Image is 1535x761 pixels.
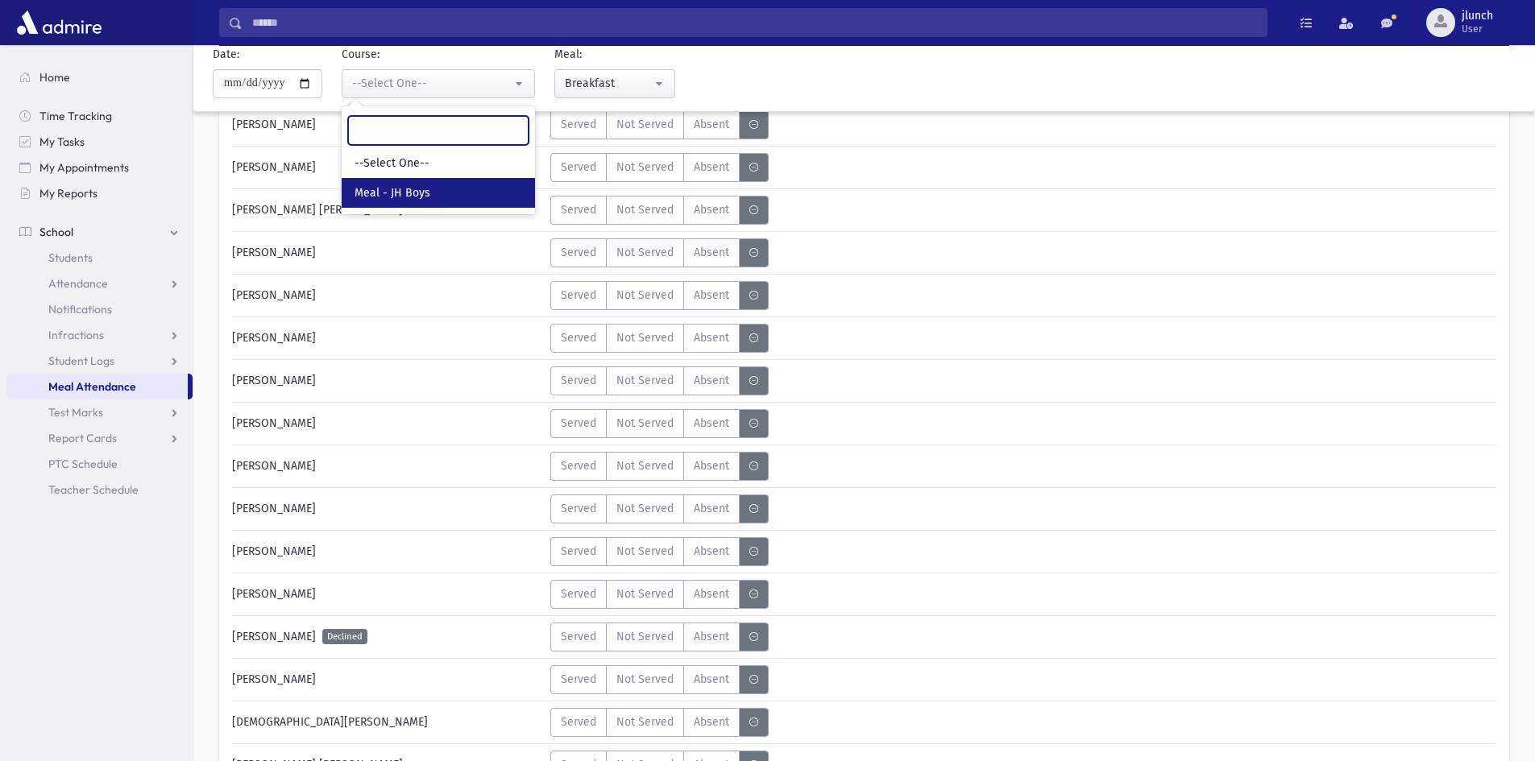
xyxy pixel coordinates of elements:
label: Course: [342,46,380,63]
span: Not Served [616,329,674,346]
a: Notifications [6,296,193,322]
a: Home [6,64,193,90]
span: Not Served [616,543,674,560]
a: Time Tracking [6,103,193,129]
span: Not Served [616,500,674,517]
span: Served [561,329,596,346]
span: Absent [694,415,729,432]
span: Served [561,201,596,218]
span: Served [561,244,596,261]
span: School [39,225,73,239]
span: [PERSON_NAME] [232,287,316,304]
span: Absent [694,116,729,133]
span: Teacher Schedule [48,482,139,497]
span: Absent [694,671,729,688]
span: Served [561,671,596,688]
div: MeaStatus [550,537,769,566]
span: Meal Attendance [48,379,136,394]
span: [PERSON_NAME] [232,585,316,602]
span: Not Served [616,116,674,133]
div: MeaStatus [550,665,769,694]
span: Served [561,415,596,432]
span: Not Served [616,287,674,304]
span: [PERSON_NAME] [232,244,316,261]
span: Not Served [616,457,674,474]
button: Breakfast [554,69,675,98]
span: My Appointments [39,160,129,175]
span: [PERSON_NAME] [232,628,316,645]
span: [DEMOGRAPHIC_DATA][PERSON_NAME] [232,713,428,730]
div: MeaStatus [550,708,769,737]
label: Date: [213,46,239,63]
span: User [1462,23,1493,35]
span: Report Cards [48,431,117,445]
span: Served [561,457,596,474]
span: Notifications [48,302,112,316]
span: Attendance [48,276,108,291]
span: Absent [694,457,729,474]
span: [PERSON_NAME] [232,116,316,133]
a: Attendance [6,271,193,296]
a: Test Marks [6,399,193,425]
span: [PERSON_NAME] [232,415,316,432]
a: My Appointments [6,155,193,180]
span: Not Served [616,713,674,730]
div: MeaStatus [550,366,769,395]
div: MeaStatus [550,622,769,651]
span: Absent [694,713,729,730]
span: Students [48,250,93,265]
span: Not Served [616,372,674,389]
span: [PERSON_NAME] [232,457,316,474]
div: MeaStatus [550,452,769,481]
span: Not Served [616,671,674,688]
span: Served [561,287,596,304]
span: Student Logs [48,354,114,368]
input: Search [243,8,1267,37]
span: Absent [694,543,729,560]
div: MeaStatus [550,281,769,310]
span: Not Served [616,628,674,645]
span: [PERSON_NAME] [232,372,316,389]
input: Search [348,116,529,145]
span: Not Served [616,585,674,602]
div: --Select One-- [352,75,512,92]
span: Home [39,70,70,85]
span: Absent [694,287,729,304]
a: Report Cards [6,425,193,451]
a: Infractions [6,322,193,348]
span: Absent [694,628,729,645]
span: Absent [694,500,729,517]
a: Teacher Schedule [6,477,193,503]
label: Meal: [554,46,582,63]
span: Served [561,585,596,602]
span: [PERSON_NAME] [232,500,316,517]
span: Served [561,713,596,730]
div: MeaStatus [550,324,769,353]
a: Meal Attendance [6,374,188,399]
a: My Tasks [6,129,193,155]
button: --Select One-- [342,69,535,98]
span: jlunch [1462,10,1493,23]
div: MeaStatus [550,409,769,438]
span: [PERSON_NAME] [232,159,316,176]
span: Absent [694,159,729,176]
span: Served [561,116,596,133]
a: My Reports [6,180,193,206]
div: Breakfast [565,75,652,92]
span: Not Served [616,201,674,218]
div: MeaStatus [550,238,769,267]
span: [PERSON_NAME] [232,543,316,560]
span: Not Served [616,159,674,176]
span: Served [561,543,596,560]
a: PTC Schedule [6,451,193,477]
a: Student Logs [6,348,193,374]
span: [PERSON_NAME] [232,671,316,688]
span: Declined [322,629,367,644]
div: MeaStatus [550,153,769,182]
div: MeaStatus [550,580,769,609]
span: --Select One-- [355,155,429,172]
span: Served [561,500,596,517]
span: [PERSON_NAME] [PERSON_NAME] Admon [232,201,442,218]
div: MeaStatus [550,196,769,225]
span: [PERSON_NAME] [232,329,316,346]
